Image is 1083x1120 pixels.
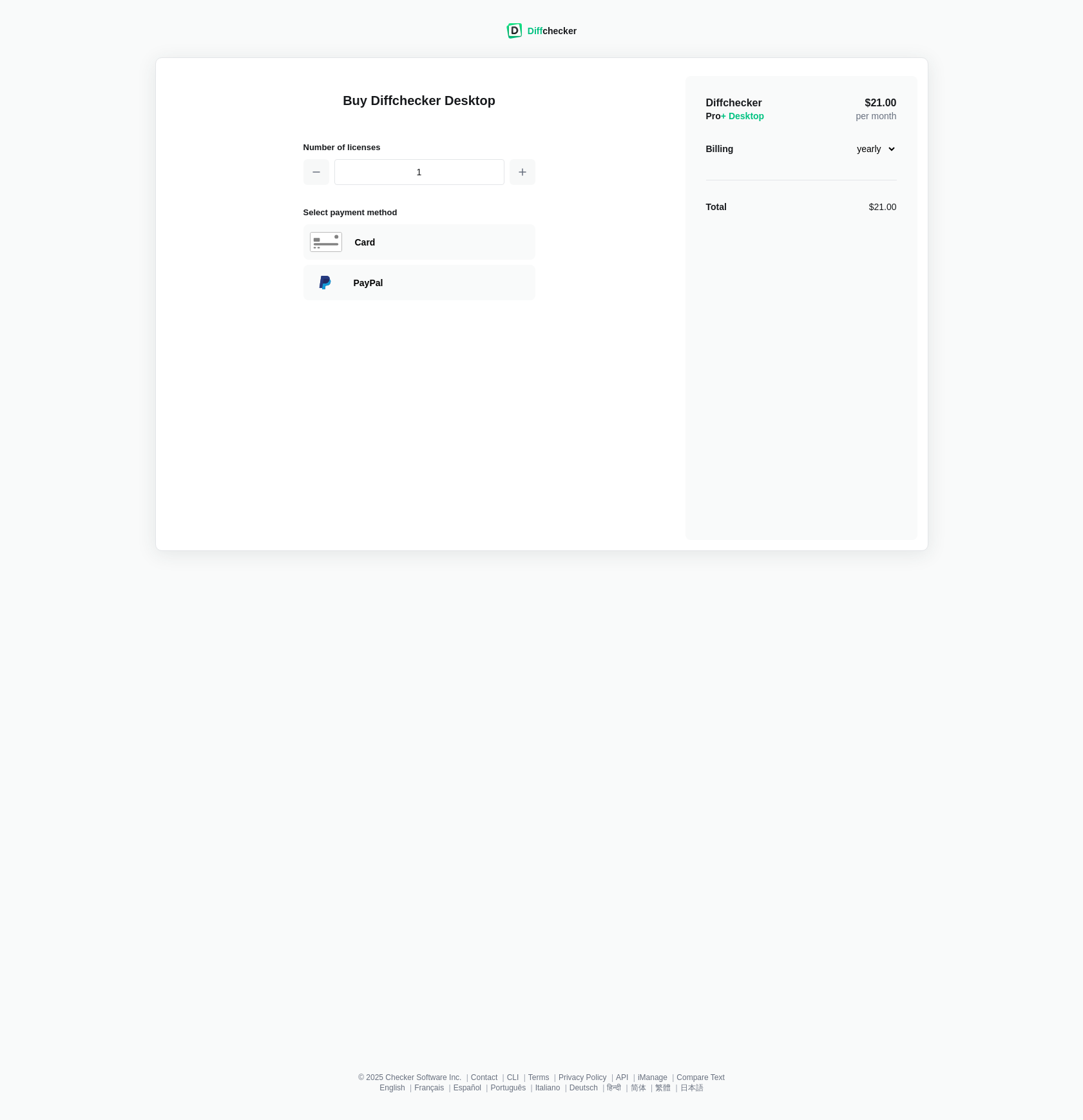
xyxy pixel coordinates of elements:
a: Deutsch [570,1083,598,1092]
a: Contact [471,1073,497,1082]
a: 简体 [631,1083,646,1092]
strong: Total [706,202,727,212]
a: Français [414,1083,444,1092]
a: Português [490,1083,526,1092]
a: हिन्दी [607,1083,621,1092]
span: $21.00 [865,98,897,108]
h2: Number of licenses [303,140,535,154]
a: 日本語 [680,1083,704,1092]
span: + Desktop [721,111,764,121]
a: API [616,1073,628,1082]
div: Paying with Card [355,236,529,249]
span: Pro [706,111,765,121]
input: 1 [334,159,504,185]
div: Paying with Card [303,224,535,260]
img: Diffchecker logo [506,23,522,39]
a: Español [454,1083,481,1092]
h2: Select payment method [303,206,535,219]
div: Paying with PayPal [354,276,529,289]
a: 繁體 [655,1083,671,1092]
li: © 2025 Checker Software Inc. [358,1074,471,1081]
div: per month [856,97,896,122]
a: Privacy Policy [559,1073,607,1082]
h1: Buy Diffchecker Desktop [303,92,535,125]
div: Paying with PayPal [303,265,535,300]
div: $21.00 [869,200,897,213]
div: Billing [706,142,734,155]
a: CLI [507,1073,519,1082]
a: Diffchecker logoDiffchecker [506,30,577,41]
span: Diffchecker [706,97,762,108]
a: Compare Text [676,1073,724,1082]
span: Diff [528,26,542,36]
div: checker [528,24,577,37]
a: English [379,1083,405,1092]
a: iManage [638,1073,667,1082]
a: Terms [528,1073,550,1082]
a: Italiano [535,1083,561,1092]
